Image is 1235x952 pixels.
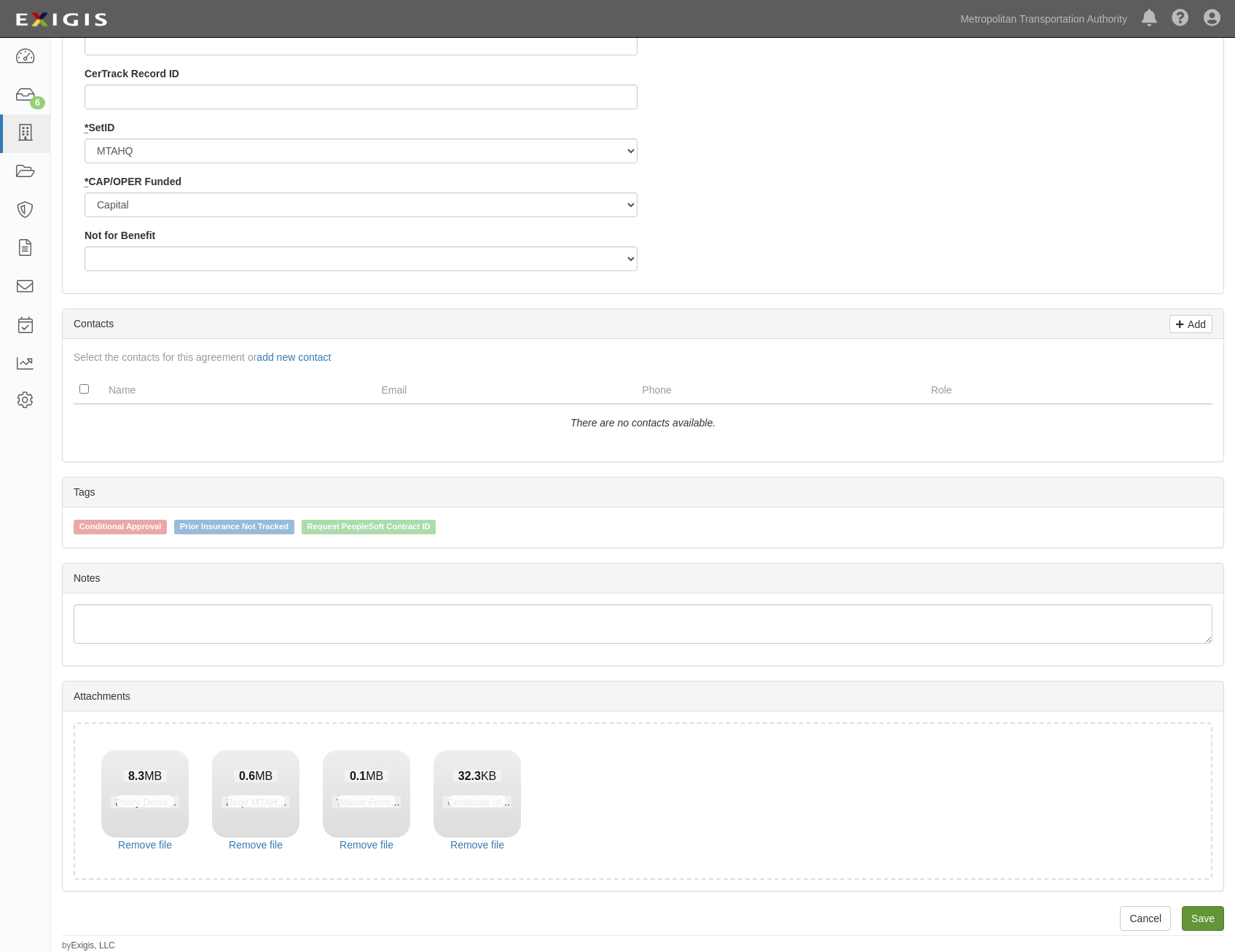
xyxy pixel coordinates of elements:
[63,682,1223,711] div: Attachments
[350,770,366,782] strong: 0.1
[1182,906,1224,931] a: Save
[256,351,331,363] a: add new contact
[63,350,1223,364] div: Select the contacts for this agreement or
[74,520,167,534] span: Conditional Approval
[71,940,115,951] a: Exigis, LLC
[443,796,704,808] span: Certificate of Insurance for Metropolitan Transit Authority.pdf
[234,770,277,782] span: MB
[128,770,144,782] strong: 8.3
[30,96,45,109] div: 6
[221,796,513,808] span: Req# MTAHQ0000027107 Canine Boarding kenneling Services.pdf
[85,120,114,135] label: SetID
[925,375,1154,404] th: Role
[434,838,521,852] a: Remove file
[302,520,436,534] span: Request PeopleSoft Contract ID
[63,563,1223,593] div: Notes
[85,228,155,243] label: Not for Benefit
[63,309,1223,339] div: Contacts
[1169,315,1212,333] a: Add
[85,122,88,133] abbr: required
[345,770,388,782] span: MB
[332,796,490,808] span: Waiver Form 27131 - Quail Run.pdf
[375,375,636,404] th: Email
[85,66,179,81] label: CerTrack Record ID
[123,770,166,782] span: MB
[85,176,88,187] abbr: required
[1120,906,1171,931] a: Cancel
[62,940,115,952] small: by
[636,375,925,404] th: Phone
[953,4,1134,34] a: Metropolitan Transportation Authority
[101,838,189,852] a: Remove file
[1184,316,1206,332] p: Add
[1172,10,1189,28] i: Help Center - Complianz
[11,7,111,33] img: logo-5460c22ac91f19d4615b14bd174203de0afe785f0fc80cf4dbbc73dc1793850b.png
[571,417,715,429] i: There are no contacts available.
[453,770,501,782] span: KB
[85,174,181,189] label: CAP/OPER Funded
[103,375,375,404] th: Name
[111,796,313,808] span: Policy Declaration_ Quail Run Kennels Inc.pdf
[239,770,255,782] strong: 0.6
[212,838,299,852] a: Remove file
[63,477,1223,507] div: Tags
[323,838,410,852] a: Remove file
[174,520,294,534] span: Prior Insurance Not Tracked
[458,770,481,782] strong: 32.3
